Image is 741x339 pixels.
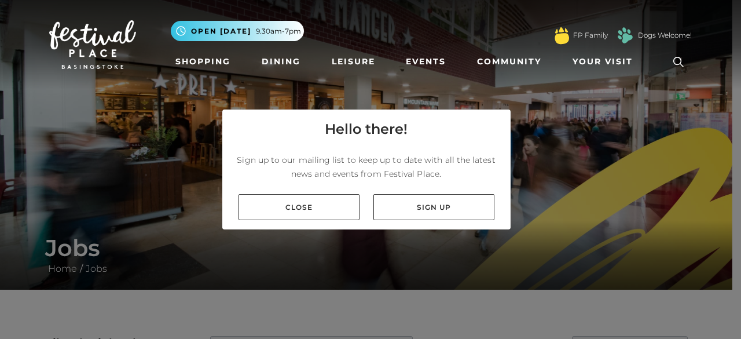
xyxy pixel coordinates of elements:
[638,30,692,41] a: Dogs Welcome!
[325,119,408,140] h4: Hello there!
[257,51,305,72] a: Dining
[191,26,251,37] span: Open [DATE]
[256,26,301,37] span: 9.30am-7pm
[232,153,501,181] p: Sign up to our mailing list to keep up to date with all the latest news and events from Festival ...
[327,51,380,72] a: Leisure
[568,51,643,72] a: Your Visit
[401,51,450,72] a: Events
[472,51,546,72] a: Community
[171,51,235,72] a: Shopping
[373,194,494,220] a: Sign up
[49,20,136,69] img: Festival Place Logo
[239,194,360,220] a: Close
[573,56,633,68] span: Your Visit
[171,21,304,41] button: Open [DATE] 9.30am-7pm
[573,30,608,41] a: FP Family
